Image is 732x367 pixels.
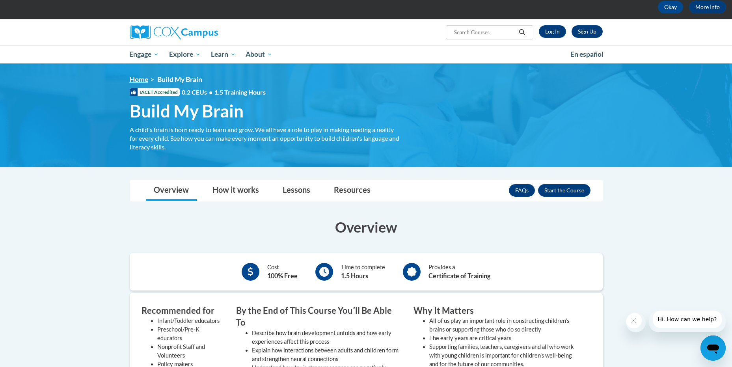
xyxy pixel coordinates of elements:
[246,50,272,59] span: About
[658,1,683,13] button: Okay
[130,75,148,84] a: Home
[649,311,726,332] iframe: Message from company
[429,317,579,334] li: All of us play an important role in constructing children's brains or supporting those who do so ...
[565,46,609,63] a: En español
[429,334,579,343] li: The early years are critical years
[130,25,218,39] img: Cox Campus
[539,25,566,38] a: Log In
[236,305,402,329] h3: By the End of This Course Youʹll Be Able To
[428,272,490,279] b: Certificate of Training
[130,25,279,39] a: Cox Campus
[129,50,159,59] span: Engage
[267,272,298,279] b: 100% Free
[209,88,212,96] span: •
[267,263,298,281] div: Cost
[206,45,241,63] a: Learn
[516,28,528,37] button: Search
[130,125,402,151] div: A child's brain is born ready to learn and grow. We all have a role to play in making reading a r...
[130,88,180,96] span: IACET Accredited
[538,184,590,197] button: Enroll
[626,313,646,332] iframe: Close message
[509,184,535,197] a: FAQs
[164,45,206,63] a: Explore
[125,45,164,63] a: Engage
[130,217,603,237] h3: Overview
[326,180,378,201] a: Resources
[211,50,236,59] span: Learn
[252,329,402,346] li: Describe how brain development unfolds and how early experiences affect this process
[157,317,224,325] li: Infant/Toddler educators
[142,305,224,317] h3: Recommended for
[572,25,603,38] a: Register
[453,28,516,37] input: Search Courses
[570,50,603,58] span: En español
[240,45,278,63] a: About
[700,335,726,361] iframe: Button to launch messaging window
[182,88,266,97] span: 0.2 CEUs
[252,346,402,363] li: Explain how interactions between adults and children form and strengthen neural connections
[413,305,579,317] h3: Why It Matters
[689,1,726,13] a: More Info
[157,75,202,84] span: Build My Brain
[428,263,490,281] div: Provides a
[275,180,318,201] a: Lessons
[157,343,224,360] li: Nonprofit Staff and Volunteers
[205,180,267,201] a: How it works
[130,101,244,121] span: Build My Brain
[118,45,615,63] div: Main menu
[157,325,224,343] li: Preschool/Pre-K educators
[169,50,201,59] span: Explore
[146,180,197,201] a: Overview
[341,263,385,281] div: Time to complete
[341,272,368,279] b: 1.5 Hours
[214,88,266,96] span: 1.5 Training Hours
